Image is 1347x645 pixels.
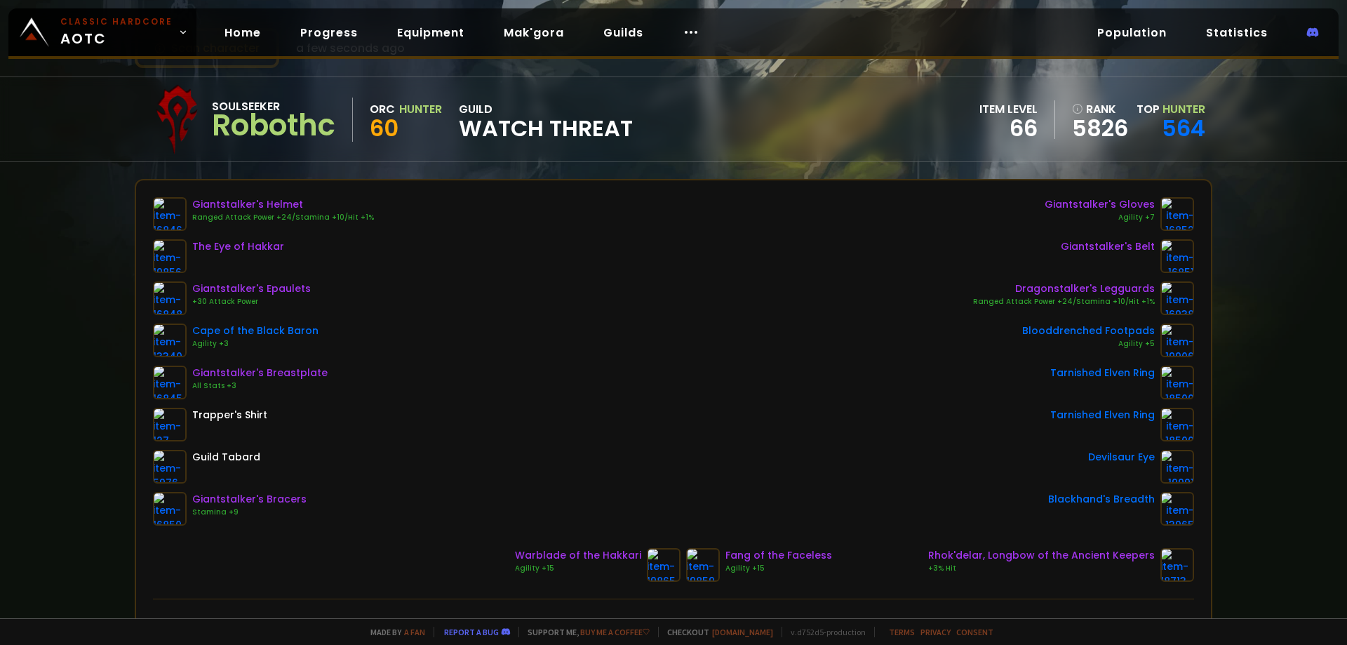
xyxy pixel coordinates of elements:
div: Agility +7 [1045,212,1155,223]
img: item-19856 [153,239,187,273]
span: AOTC [60,15,173,49]
div: Armor [951,616,986,634]
span: 60 [370,112,398,144]
a: Classic HardcoreAOTC [8,8,196,56]
img: item-16848 [153,281,187,315]
span: Watch Threat [459,118,633,139]
div: Agility +3 [192,338,319,350]
div: Devilsaur Eye [1088,450,1155,465]
div: +3% Hit [928,563,1155,574]
img: item-18500 [1160,366,1194,399]
a: Progress [289,18,369,47]
div: Robothc [212,115,335,136]
img: item-5976 [153,450,187,484]
div: Agility +15 [725,563,832,574]
img: item-16846 [153,197,187,231]
div: Hunter [399,100,442,118]
a: a fan [404,627,425,637]
a: Terms [889,627,915,637]
div: 7697 [368,616,396,634]
div: Ranged Attack Power +24/Stamina +10/Hit +1% [973,296,1155,307]
div: Trapper's Shirt [192,408,267,423]
div: Stamina [430,616,478,634]
div: Giantstalker's Helmet [192,197,374,212]
div: 509 [636,616,657,634]
div: 1288 [892,616,917,634]
div: item level [979,100,1038,118]
div: Agility +5 [1022,338,1155,350]
span: Hunter [1162,101,1205,117]
div: Orc [370,100,395,118]
small: Classic Hardcore [60,15,173,28]
img: item-18713 [1160,548,1194,582]
div: Giantstalker's Bracers [192,492,307,507]
div: Health [170,616,207,634]
img: item-16938 [1160,281,1194,315]
img: item-16851 [1160,239,1194,273]
img: item-13340 [153,324,187,357]
div: The Eye of Hakkar [192,239,284,254]
a: Buy me a coffee [580,627,650,637]
span: v. d752d5 - production [782,627,866,637]
a: Home [213,18,272,47]
img: item-19859 [686,548,720,582]
a: Privacy [920,627,951,637]
img: item-16852 [1160,197,1194,231]
a: [DOMAIN_NAME] [712,627,773,637]
div: Top [1137,100,1205,118]
a: Report a bug [444,627,499,637]
div: Soulseeker [212,98,335,115]
div: All Stats +3 [192,380,328,392]
a: 5826 [1072,118,1128,139]
div: Guild Tabard [192,450,260,465]
img: item-19991 [1160,450,1194,484]
div: Attack Power [690,616,766,634]
img: item-19865 [647,548,681,582]
div: rank [1072,100,1128,118]
div: Giantstalker's Epaulets [192,281,311,296]
span: Made by [362,627,425,637]
div: Fang of the Faceless [725,548,832,563]
div: Blooddrenched Footpads [1022,324,1155,338]
div: Giantstalker's Belt [1061,239,1155,254]
a: Mak'gora [492,18,575,47]
a: 564 [1162,112,1205,144]
a: Statistics [1195,18,1279,47]
img: item-16845 [153,366,187,399]
img: item-127 [153,408,187,441]
img: item-19906 [1160,324,1194,357]
img: item-18500 [1160,408,1194,441]
span: Support me, [518,627,650,637]
a: Population [1086,18,1178,47]
div: Rhok'delar, Longbow of the Ancient Keepers [928,548,1155,563]
img: item-16850 [153,492,187,526]
a: Guilds [592,18,655,47]
div: 66 [979,118,1038,139]
div: guild [459,100,633,139]
a: Consent [956,627,993,637]
div: Agility +15 [515,563,641,574]
div: Blackhand's Breadth [1048,492,1155,507]
div: 3776 [1149,616,1177,634]
div: Tarnished Elven Ring [1050,366,1155,380]
div: Warblade of the Hakkari [515,548,641,563]
div: Giantstalker's Breastplate [192,366,328,380]
div: Stamina +9 [192,507,307,518]
div: Ranged Attack Power +24/Stamina +10/Hit +1% [192,212,374,223]
div: Tarnished Elven Ring [1050,408,1155,423]
img: item-13965 [1160,492,1194,526]
a: Equipment [386,18,476,47]
div: Giantstalker's Gloves [1045,197,1155,212]
span: Checkout [658,627,773,637]
div: +30 Attack Power [192,296,311,307]
div: Cape of the Black Baron [192,324,319,338]
div: Dragonstalker's Legguards [973,281,1155,296]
